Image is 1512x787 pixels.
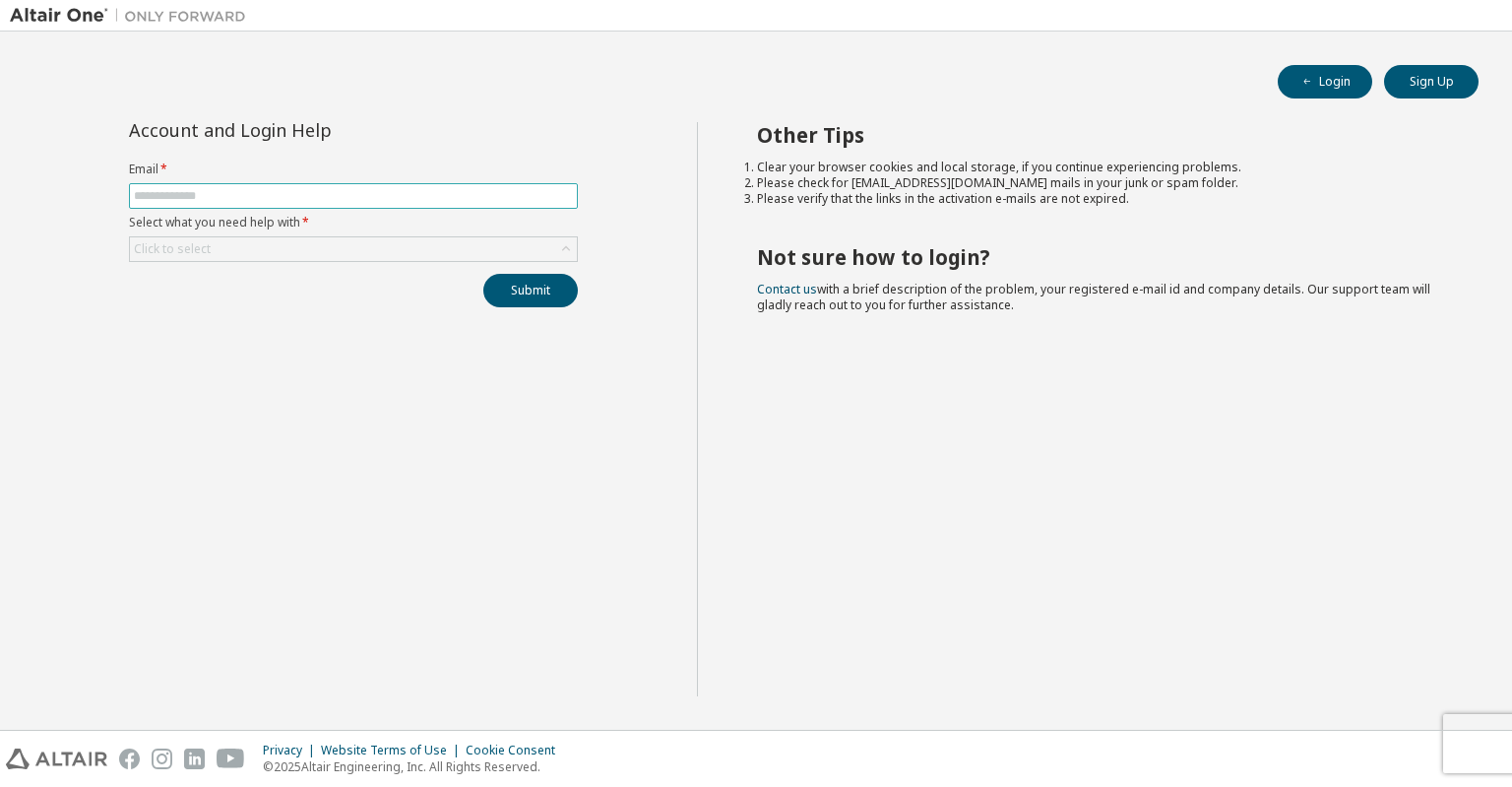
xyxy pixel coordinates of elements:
img: linkedin.svg [184,749,205,769]
label: Email [129,162,578,177]
button: Submit [483,274,578,307]
div: Website Terms of Use [321,743,466,758]
img: youtube.svg [217,749,245,769]
label: Select what you need help with [129,215,578,230]
h2: Other Tips [757,122,1444,148]
div: Click to select [134,241,211,257]
li: Please verify that the links in the activation e-mails are not expired. [757,191,1444,207]
img: facebook.svg [119,749,140,769]
li: Clear your browser cookies and local storage, if you continue experiencing problems. [757,160,1444,175]
img: Altair One [10,6,256,26]
p: © 2025 Altair Engineering, Inc. All Rights Reserved. [263,758,567,775]
div: Privacy [263,743,321,758]
li: Please check for [EMAIL_ADDRESS][DOMAIN_NAME] mails in your junk or spam folder. [757,175,1444,191]
button: Sign Up [1384,65,1479,98]
button: Login [1278,65,1372,98]
img: altair_logo.svg [6,749,107,769]
div: Cookie Consent [466,743,567,758]
div: Click to select [130,237,577,261]
span: with a brief description of the problem, your registered e-mail id and company details. Our suppo... [757,281,1430,313]
div: Account and Login Help [129,122,488,138]
img: instagram.svg [152,749,172,769]
h2: Not sure how to login? [757,244,1444,270]
a: Contact us [757,281,817,297]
